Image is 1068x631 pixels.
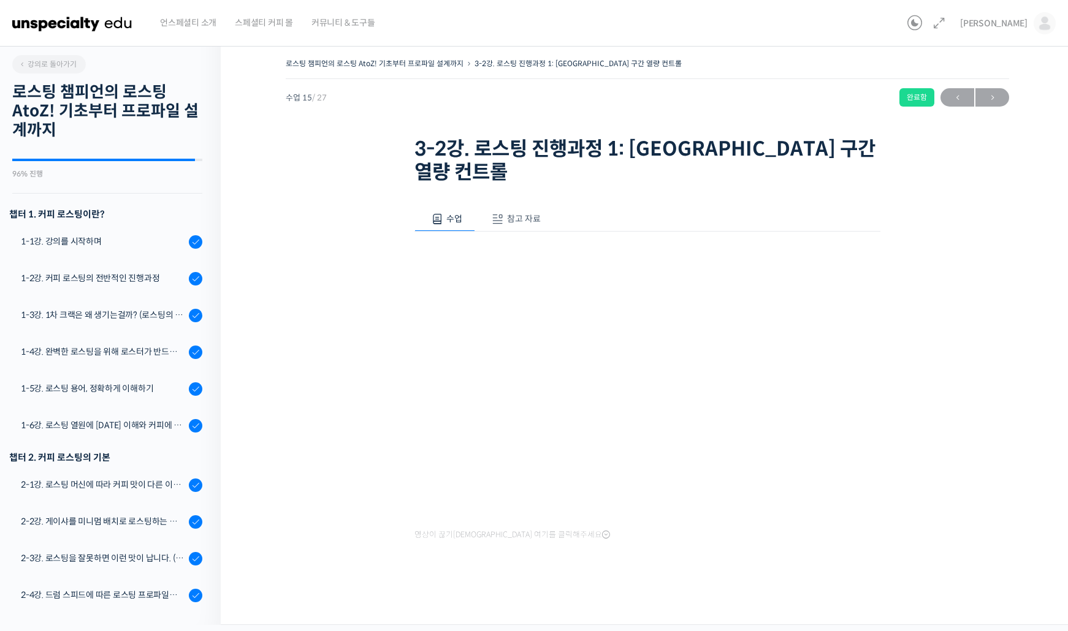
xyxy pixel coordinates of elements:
[18,59,77,69] span: 강의로 돌아가기
[21,478,185,491] div: 2-1강. 로스팅 머신에 따라 커피 맛이 다른 이유 (로스팅 머신의 매커니즘과 열원)
[446,213,462,224] span: 수업
[414,137,880,184] h1: 3-2강. 로스팅 진행과정 1: [GEOGRAPHIC_DATA] 구간 열량 컨트롤
[21,345,185,358] div: 1-4강. 완벽한 로스팅을 위해 로스터가 반드시 갖춰야 할 것 (로스팅 목표 설정하기)
[21,382,185,395] div: 1-5강. 로스팅 용어, 정확하게 이해하기
[21,235,185,248] div: 1-1강. 강의를 시작하며
[940,89,974,106] span: ←
[975,88,1009,107] a: 다음→
[475,59,682,68] a: 3-2강. 로스팅 진행과정 1: [GEOGRAPHIC_DATA] 구간 열량 컨트롤
[940,88,974,107] a: ←이전
[312,93,327,103] span: / 27
[12,83,202,140] h2: 로스팅 챔피언의 로스팅 AtoZ! 기초부터 프로파일 설계까지
[414,530,610,540] span: 영상이 끊기[DEMOGRAPHIC_DATA] 여기를 클릭해주세요
[286,94,327,102] span: 수업 15
[899,88,934,107] div: 완료함
[21,551,185,565] div: 2-3강. 로스팅을 잘못하면 이런 맛이 납니다. (로스팅 디팩트의 이해)
[507,213,541,224] span: 참고 자료
[12,55,86,74] a: 강의로 돌아가기
[12,170,202,178] div: 96% 진행
[21,418,185,432] div: 1-6강. 로스팅 열원에 [DATE] 이해와 커피에 미치는 영향
[9,449,202,466] div: 챕터 2. 커피 로스팅의 기본
[975,89,1009,106] span: →
[286,59,463,68] a: 로스팅 챔피언의 로스팅 AtoZ! 기초부터 프로파일 설계까지
[21,588,185,602] div: 2-4강. 드럼 스피드에 따른 로스팅 프로파일과 센서리
[21,308,185,322] div: 1-3강. 1차 크랙은 왜 생기는걸까? (로스팅의 물리적, 화학적 변화)
[9,206,202,222] h3: 챕터 1. 커피 로스팅이란?
[21,271,185,285] div: 1-2강. 커피 로스팅의 전반적인 진행과정
[960,18,1028,29] span: [PERSON_NAME]
[21,515,185,528] div: 2-2강. 게이샤를 미니멈 배치로 로스팅하는 이유 (로스터기 용량과 배치 사이즈)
